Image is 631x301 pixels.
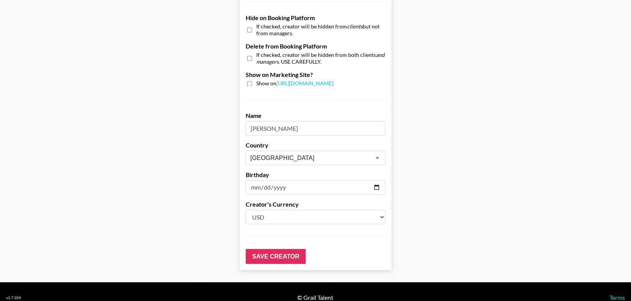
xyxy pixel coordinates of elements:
em: clients [347,23,363,30]
span: If checked, creator will be hidden from both clients . USE CAREFULLY. [256,52,385,65]
span: If checked, creator will be hidden from but not from managers. [256,23,385,36]
label: Name [246,112,385,119]
label: Hide on Booking Platform [246,14,385,22]
label: Country [246,141,385,149]
a: [URL][DOMAIN_NAME] [276,80,333,86]
label: Birthday [246,171,385,179]
input: Save Creator [246,249,306,264]
button: Open [372,152,383,163]
label: Creator's Currency [246,201,385,208]
em: and managers [256,52,385,65]
span: Show on [256,80,333,87]
label: Show on Marketing Site? [246,71,385,78]
div: v 1.7.104 [6,295,21,300]
label: Delete from Booking Platform [246,42,385,50]
div: © Grail Talent [297,293,333,301]
a: Terms [609,293,625,301]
